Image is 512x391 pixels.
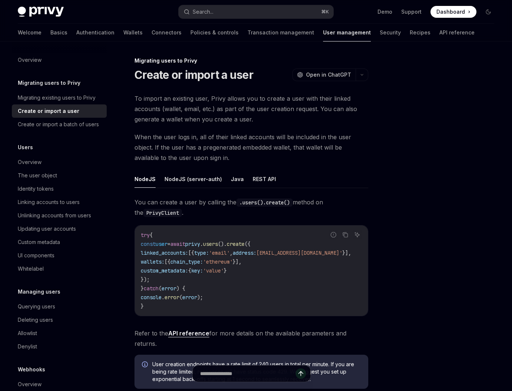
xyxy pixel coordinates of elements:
div: Identity tokens [18,184,54,193]
div: UI components [18,251,54,260]
span: ) { [176,285,185,292]
span: const [141,241,156,247]
span: . [162,294,164,301]
h5: Users [18,143,33,152]
span: . [200,241,203,247]
span: Refer to the for more details on the available parameters and returns. [134,328,368,349]
a: Welcome [18,24,41,41]
a: Basics [50,24,67,41]
a: API reference [439,24,475,41]
a: Wallets [123,24,143,41]
span: type: [194,250,209,256]
span: [{ [164,258,170,265]
div: Migrating users to Privy [134,57,368,64]
span: }], [342,250,351,256]
span: [{ [188,250,194,256]
span: try [141,232,150,238]
span: { [188,267,191,274]
button: Java [231,170,244,188]
span: } [141,303,144,310]
span: 'value' [203,267,224,274]
span: error [182,294,197,301]
span: }], [233,258,242,265]
a: Authentication [76,24,114,41]
span: } [224,267,227,274]
span: linked_accounts: [141,250,188,256]
div: Overview [18,158,41,167]
span: chain_type: [170,258,203,265]
span: [EMAIL_ADDRESS][DOMAIN_NAME]' [256,250,342,256]
a: Overview [12,378,107,391]
span: create [227,241,245,247]
a: API reference [168,330,209,337]
a: Recipes [410,24,430,41]
span: , [230,250,233,256]
span: Open in ChatGPT [306,71,351,78]
a: Denylist [12,340,107,353]
span: 'email' [209,250,230,256]
a: Migrating existing users to Privy [12,91,107,104]
div: Create or import a user [18,107,79,116]
h5: Managing users [18,287,60,296]
span: users [203,241,218,247]
span: error [162,285,176,292]
a: Unlinking accounts from users [12,209,107,222]
a: Create or import a user [12,104,107,118]
a: Support [401,8,422,16]
span: User creation endpoints have a rate limit of 240 users in total per minute. If you are being rate... [152,361,361,383]
svg: Info [142,361,149,369]
span: To import an existing user, Privy allows you to create a user with their linked accounts (wallet,... [134,93,368,124]
code: .users().create() [236,198,293,207]
span: console [141,294,162,301]
div: Overview [18,380,41,389]
span: } [141,285,144,292]
button: Open in ChatGPT [292,68,356,81]
div: The user object [18,171,57,180]
a: The user object [12,169,107,182]
div: Updating user accounts [18,224,76,233]
a: Dashboard [430,6,476,18]
button: Send message [296,368,306,379]
a: Connectors [152,24,182,41]
div: Migrating existing users to Privy [18,93,96,102]
button: NodeJS [134,170,156,188]
span: address: [233,250,256,256]
span: { [150,232,153,238]
span: ({ [245,241,250,247]
div: Deleting users [18,315,53,324]
div: Denylist [18,342,37,351]
button: Search...⌘K [179,5,333,19]
a: User management [323,24,371,41]
span: ( [179,294,182,301]
span: user [156,241,167,247]
a: Updating user accounts [12,222,107,235]
img: dark logo [18,7,64,17]
a: Overview [12,156,107,169]
span: 'ethereum' [203,258,233,265]
a: Allowlist [12,327,107,340]
a: Linking accounts to users [12,195,107,209]
a: Identity tokens [12,182,107,195]
button: NodeJS (server-auth) [164,170,222,188]
button: Toggle dark mode [482,6,494,18]
button: Ask AI [352,230,362,240]
div: Create or import a batch of users [18,120,99,129]
span: wallets: [141,258,164,265]
a: Demo [378,8,392,16]
a: Whitelabel [12,262,107,275]
div: Custom metadata [18,238,60,247]
a: Create or import a batch of users [12,118,107,131]
span: ); [197,294,203,301]
span: catch [144,285,159,292]
span: You can create a user by calling the method on the . [134,197,368,218]
code: PrivyClient [143,209,182,217]
span: privy [185,241,200,247]
span: error [164,294,179,301]
span: custom_metadata: [141,267,188,274]
h5: Webhooks [18,365,45,374]
span: When the user logs in, all of their linked accounts will be included in the user object. If the u... [134,132,368,163]
h1: Create or import a user [134,68,253,81]
a: Transaction management [247,24,314,41]
span: ( [159,285,162,292]
span: key: [191,267,203,274]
